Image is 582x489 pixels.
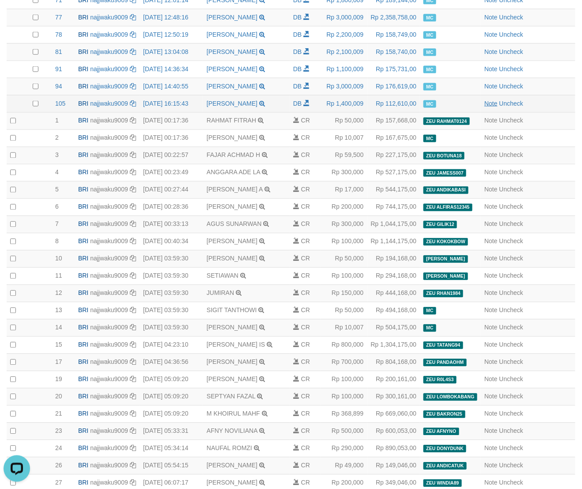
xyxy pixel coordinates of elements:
a: Uncheck [499,169,523,176]
td: Rp 176,619,00 [367,78,420,95]
span: BRI [78,117,88,124]
span: BRI [78,324,88,331]
span: ZEU JAMESS007 [423,169,466,177]
span: BRI [78,48,88,55]
span: BRI [78,255,88,262]
a: Uncheck [499,307,523,314]
td: Rp 10,007 [321,319,367,336]
td: [DATE] 13:04:08 [140,43,203,61]
a: Uncheck [499,203,523,210]
span: ZEU RHAN1984 [423,290,463,298]
a: [PERSON_NAME] [207,238,257,245]
a: Uncheck [499,117,523,124]
a: Copy najjwaku9009 to clipboard [130,479,136,486]
a: Uncheck [499,186,523,193]
td: Rp 59,500 [321,147,367,164]
span: 13 [55,307,62,314]
span: [PERSON_NAME] [423,273,468,280]
span: CR [301,324,310,331]
a: Note [484,134,498,141]
td: [DATE] 03:59:30 [140,302,203,319]
td: Rp 50,000 [321,250,367,267]
td: Rp 544,175,00 [367,181,420,199]
span: 77 [55,14,62,21]
a: najjwaku9009 [90,428,128,435]
a: Note [484,324,498,331]
span: DB [293,65,302,73]
a: najjwaku9009 [90,31,128,38]
span: BRI [78,341,88,348]
a: najjwaku9009 [90,100,128,107]
span: Manually Checked by: aafSANDRA [423,100,436,108]
span: ZEU ALFIRAS12345 [423,204,472,211]
td: Rp 112,610,00 [367,95,420,112]
a: Copy najjwaku9009 to clipboard [130,376,136,383]
a: Uncheck [499,393,523,400]
span: BRI [78,307,88,314]
td: Rp 2,100,009 [321,43,367,61]
td: [DATE] 14:36:34 [140,61,203,78]
td: Rp 3,000,009 [321,9,367,26]
a: najjwaku9009 [90,186,128,193]
td: Rp 194,168,00 [367,250,420,267]
span: 14 [55,324,62,331]
span: CR [301,238,310,245]
td: [DATE] 04:36:56 [140,354,203,371]
td: Rp 1,400,009 [321,95,367,112]
a: Note [484,359,498,366]
span: 10 [55,255,62,262]
span: CR [301,186,310,193]
span: DB [293,100,302,107]
a: Note [484,100,498,107]
td: [DATE] 00:17:36 [140,112,203,130]
a: AFNY NOVILIANA [207,428,257,435]
a: Uncheck [499,255,523,262]
td: Rp 1,144,175,00 [367,233,420,250]
a: Copy najjwaku9009 to clipboard [130,14,136,21]
a: Note [484,272,498,279]
span: DB [293,48,302,55]
a: Copy najjwaku9009 to clipboard [130,428,136,435]
td: Rp 17,000 [321,181,367,199]
a: Uncheck [499,272,523,279]
td: Rp 157,668,00 [367,112,420,130]
td: Rp 150,000 [321,285,367,302]
a: najjwaku9009 [90,479,128,486]
span: 12 [55,290,62,297]
a: Note [484,14,498,21]
a: [PERSON_NAME] [207,462,257,469]
a: Note [484,65,498,73]
td: Rp 744,175,00 [367,199,420,216]
span: 3 [55,152,59,159]
a: [PERSON_NAME] [207,100,257,107]
a: NAUFAL ROMZI [207,445,252,452]
td: Rp 3,000,009 [321,78,367,95]
span: 11 [55,272,62,279]
td: [DATE] 03:59:30 [140,285,203,302]
span: BRI [78,203,88,210]
a: Copy najjwaku9009 to clipboard [130,221,136,228]
td: Rp 804,168,00 [367,354,420,371]
a: Copy najjwaku9009 to clipboard [130,65,136,73]
a: Note [484,152,498,159]
td: [DATE] 16:15:43 [140,95,203,112]
td: Rp 504,175,00 [367,319,420,336]
a: [PERSON_NAME] [207,14,257,21]
a: SETIAWAN [207,272,238,279]
span: CR [301,169,310,176]
span: 17 [55,359,62,366]
td: Rp 527,175,00 [367,164,420,181]
a: Note [484,410,498,417]
a: Uncheck [499,238,523,245]
td: Rp 1,044,175,00 [367,216,420,233]
td: [DATE] 03:59:30 [140,319,203,336]
span: 105 [55,100,65,107]
a: najjwaku9009 [90,134,128,141]
a: [PERSON_NAME] [207,479,257,486]
td: Rp 2,358,758,00 [367,9,420,26]
a: Copy najjwaku9009 to clipboard [130,48,136,55]
span: BRI [78,272,88,279]
td: Rp 300,000 [321,164,367,181]
td: Rp 50,000 [321,112,367,130]
span: 8 [55,238,59,245]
